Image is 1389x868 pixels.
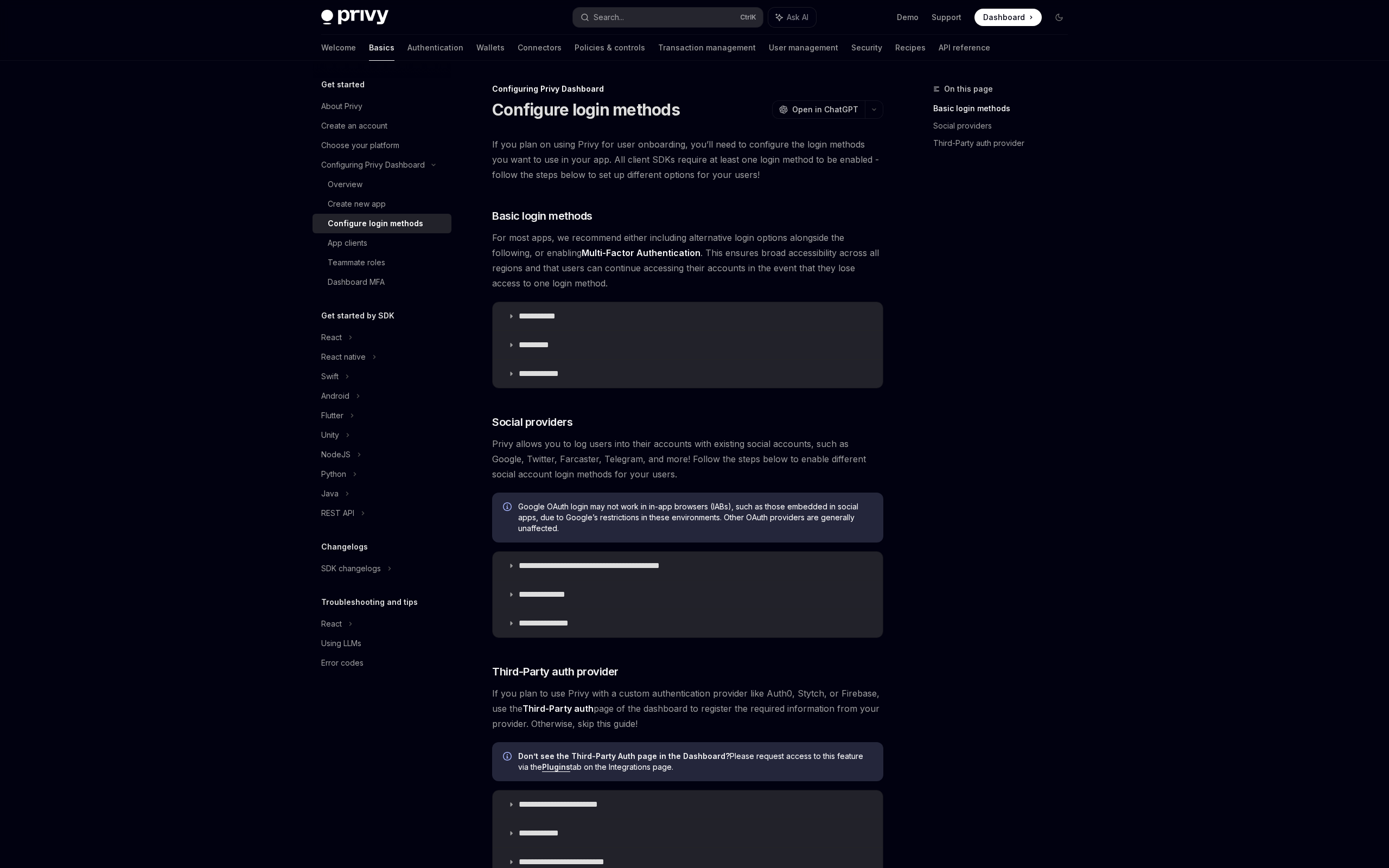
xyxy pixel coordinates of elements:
[983,12,1025,23] span: Dashboard
[492,100,680,119] h1: Configure login methods
[897,12,919,23] a: Demo
[573,8,763,27] button: Search...CtrlK
[321,429,339,442] div: Unity
[321,78,365,91] h5: Get started
[328,197,386,210] div: Create new app
[772,100,865,119] button: Open in ChatGPT
[518,751,872,773] span: Please request access to this feature via the tab on the Integrations page.
[321,100,362,113] div: About Privy
[313,175,451,194] a: Overview
[321,507,354,520] div: REST API
[582,247,700,259] a: Multi-Factor Authentication
[542,762,570,772] a: Plugins
[492,436,883,482] span: Privy allows you to log users into their accounts with existing social accounts, such as Google, ...
[328,178,362,191] div: Overview
[594,11,624,24] div: Search...
[492,414,572,430] span: Social providers
[321,370,339,383] div: Swift
[933,135,1076,152] a: Third-Party auth provider
[321,596,418,609] h5: Troubleshooting and tips
[503,752,514,763] svg: Info
[768,8,816,27] button: Ask AI
[321,448,351,461] div: NodeJS
[933,117,1076,135] a: Social providers
[321,540,368,553] h5: Changelogs
[313,214,451,233] a: Configure login methods
[492,208,592,224] span: Basic login methods
[895,35,926,61] a: Recipes
[321,139,399,152] div: Choose your platform
[503,502,514,513] svg: Info
[933,100,1076,117] a: Basic login methods
[476,35,505,61] a: Wallets
[321,309,394,322] h5: Get started by SDK
[321,562,381,575] div: SDK changelogs
[407,35,463,61] a: Authentication
[974,9,1042,26] a: Dashboard
[313,253,451,272] a: Teammate roles
[321,656,364,669] div: Error codes
[492,686,883,731] span: If you plan to use Privy with a custom authentication provider like Auth0, Stytch, or Firebase, u...
[658,35,756,61] a: Transaction management
[369,35,394,61] a: Basics
[518,35,562,61] a: Connectors
[321,390,349,403] div: Android
[321,350,366,363] div: React native
[321,158,425,171] div: Configuring Privy Dashboard
[313,634,451,653] a: Using LLMs
[575,35,645,61] a: Policies & controls
[321,637,361,650] div: Using LLMs
[321,10,388,25] img: dark logo
[518,501,872,534] span: Google OAuth login may not work in in-app browsers (IABs), such as those embedded in social apps,...
[944,82,993,95] span: On this page
[851,35,882,61] a: Security
[321,35,356,61] a: Welcome
[321,617,342,630] div: React
[313,116,451,136] a: Create an account
[328,217,423,230] div: Configure login methods
[492,84,883,94] div: Configuring Privy Dashboard
[321,409,343,422] div: Flutter
[492,664,619,679] span: Third-Party auth provider
[328,276,385,289] div: Dashboard MFA
[321,331,342,344] div: React
[313,272,451,292] a: Dashboard MFA
[492,230,883,291] span: For most apps, we recommend either including alternative login options alongside the following, o...
[518,751,730,761] strong: Don’t see the Third-Party Auth page in the Dashboard?
[792,104,858,115] span: Open in ChatGPT
[769,35,838,61] a: User management
[321,468,346,481] div: Python
[492,137,883,182] span: If you plan on using Privy for user onboarding, you’ll need to configure the login methods you wa...
[321,487,339,500] div: Java
[328,237,367,250] div: App clients
[939,35,990,61] a: API reference
[1050,9,1068,26] button: Toggle dark mode
[523,703,594,714] strong: Third-Party auth
[313,653,451,673] a: Error codes
[313,97,451,116] a: About Privy
[932,12,961,23] a: Support
[313,136,451,155] a: Choose your platform
[328,256,385,269] div: Teammate roles
[313,233,451,253] a: App clients
[313,194,451,214] a: Create new app
[787,12,808,23] span: Ask AI
[740,13,756,22] span: Ctrl K
[321,119,387,132] div: Create an account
